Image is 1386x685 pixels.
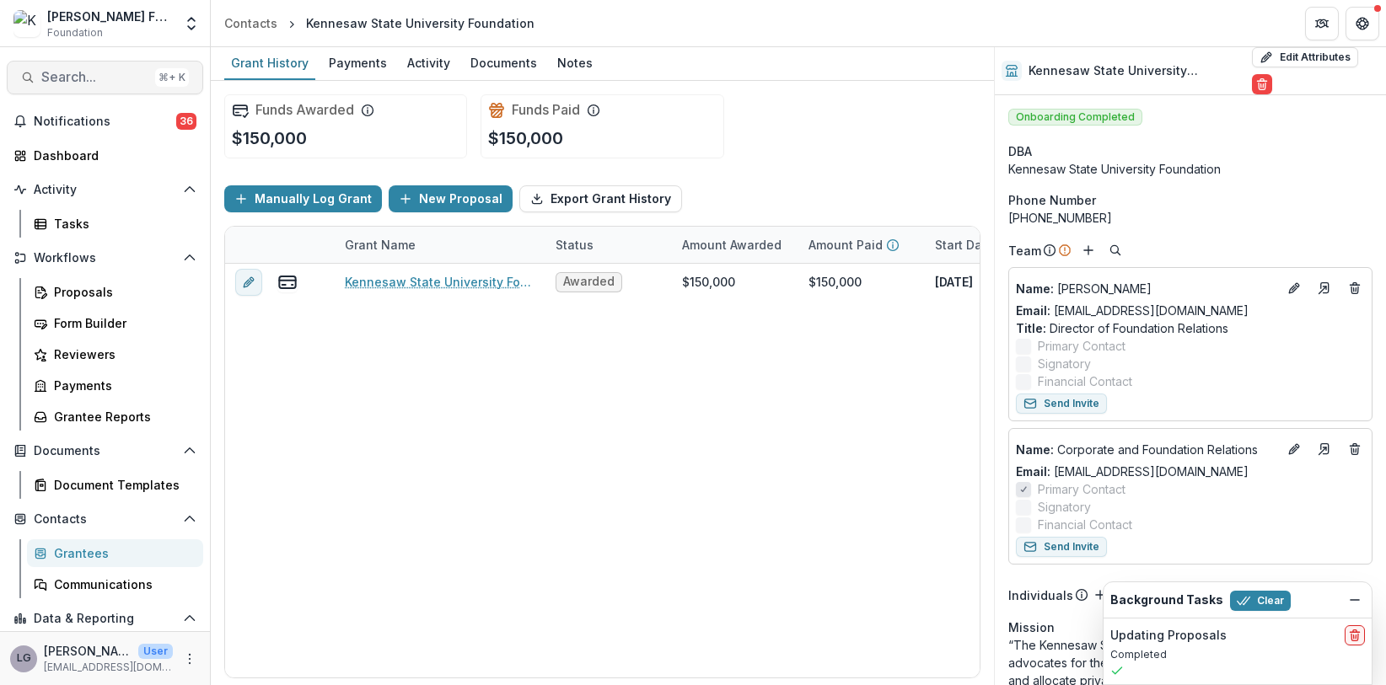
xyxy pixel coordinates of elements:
button: Open Data & Reporting [7,605,203,632]
button: Get Help [1346,7,1379,40]
a: Grantees [27,539,203,567]
span: Data & Reporting [34,612,176,626]
span: Financial Contact [1038,516,1132,533]
div: Dashboard [34,147,190,164]
a: Document Templates [27,471,203,499]
button: Search [1105,240,1125,260]
button: delete [1345,625,1365,645]
div: Lili Gangas [17,653,31,664]
div: Notes [551,51,599,75]
p: User [138,644,173,659]
button: Deletes [1345,439,1365,459]
p: Amount Paid [808,236,883,254]
p: [PERSON_NAME] [44,642,132,660]
p: $150,000 [488,126,563,151]
div: Grant Name [335,227,545,263]
div: Start Date [925,227,1051,263]
span: Awarded [563,275,615,289]
p: [EMAIL_ADDRESS][DOMAIN_NAME] [44,660,173,675]
button: Add [1090,585,1110,605]
div: Grantee Reports [54,408,190,425]
button: Open Workflows [7,244,203,271]
div: Kennesaw State University Foundation [1008,160,1373,178]
a: Proposals [27,278,203,306]
div: Communications [54,575,190,593]
h2: Funds Awarded [255,102,354,118]
button: view-payments [277,272,298,292]
span: Search... [41,69,148,85]
a: Form Builder [27,309,203,337]
button: Open Activity [7,176,203,203]
h2: Funds Paid [512,102,580,118]
div: Amount Awarded [672,227,798,263]
div: Activity [400,51,457,75]
a: Notes [551,47,599,80]
div: Status [545,236,604,254]
div: Amount Paid [798,227,925,263]
button: Open entity switcher [180,7,203,40]
div: Amount Awarded [672,236,792,254]
div: Payments [322,51,394,75]
button: Manually Log Grant [224,185,382,212]
span: Financial Contact [1038,372,1132,390]
p: $150,000 [232,126,307,151]
img: Kapor Foundation [13,10,40,37]
div: Reviewers [54,345,190,363]
a: Go to contact [1311,275,1338,302]
a: Go to contact [1311,436,1338,463]
span: DBA [1008,142,1032,160]
button: edit [235,269,262,296]
span: Documents [34,444,176,458]
a: Documents [464,47,544,80]
a: Dashboard [7,142,203,169]
a: Name: [PERSON_NAME] [1016,280,1277,297]
button: Send Invite [1016,537,1107,557]
a: Payments [322,47,394,80]
a: Payments [27,372,203,399]
span: Name : [1016,281,1054,296]
span: Activity [34,183,176,197]
div: Payments [54,377,190,394]
span: Name : [1016,442,1054,457]
span: 36 [176,113,196,130]
div: $150,000 [808,273,862,291]
p: [DATE] [935,273,973,291]
a: Kennesaw State University Foundation - Strategic Grant - [DATE] [345,273,535,291]
span: Signatory [1038,355,1091,372]
button: Edit [1284,278,1304,298]
span: Title : [1016,321,1046,335]
span: Phone Number [1008,191,1096,209]
button: Partners [1305,7,1339,40]
span: Primary Contact [1038,337,1125,355]
p: Individuals [1008,586,1073,604]
button: Search... [7,61,203,94]
button: New Proposal [389,185,513,212]
span: Primary Contact [1038,480,1125,498]
div: [PHONE_NUMBER] [1008,209,1373,227]
div: Form Builder [54,314,190,332]
nav: breadcrumb [218,11,541,35]
div: Tasks [54,215,190,233]
div: Kennesaw State University Foundation [306,14,535,32]
button: Dismiss [1345,590,1365,610]
button: Clear [1230,591,1291,611]
p: Corporate and Foundation Relations [1016,441,1277,458]
span: Signatory [1038,498,1091,516]
a: Contacts [218,11,284,35]
a: Email: [EMAIL_ADDRESS][DOMAIN_NAME] [1016,463,1249,480]
a: Email: [EMAIL_ADDRESS][DOMAIN_NAME] [1016,302,1249,319]
div: Contacts [224,14,277,32]
div: Proposals [54,283,190,301]
p: Team [1008,242,1041,260]
h2: Kennesaw State University Foundation [1029,64,1245,78]
div: Start Date [925,236,1004,254]
h2: Updating Proposals [1110,629,1227,643]
button: Send Invite [1016,393,1107,414]
button: Edit Attributes [1252,47,1358,67]
span: Email: [1016,303,1050,318]
span: Email: [1016,464,1050,479]
span: Mission [1008,618,1055,636]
